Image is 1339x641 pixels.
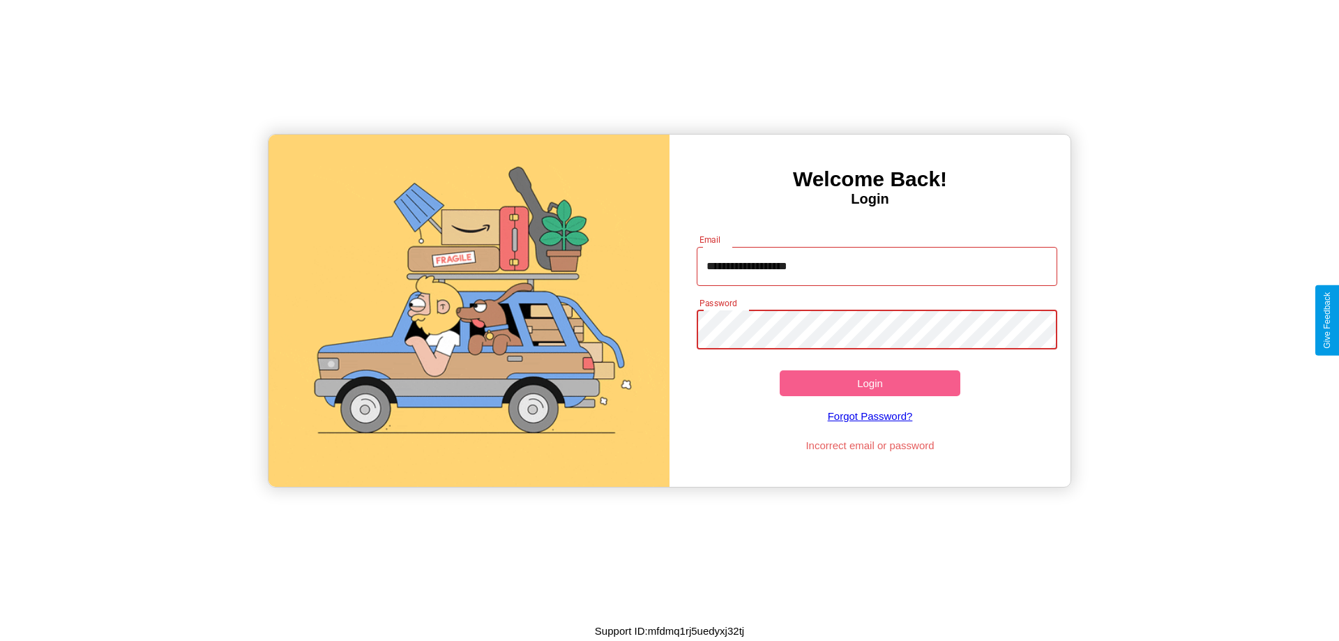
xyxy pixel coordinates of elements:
[699,297,736,309] label: Password
[1322,292,1332,349] div: Give Feedback
[690,436,1051,455] p: Incorrect email or password
[669,167,1071,191] h3: Welcome Back!
[780,370,960,396] button: Login
[669,191,1071,207] h4: Login
[595,621,744,640] p: Support ID: mfdmq1rj5uedyxj32tj
[690,396,1051,436] a: Forgot Password?
[699,234,721,246] label: Email
[268,135,669,487] img: gif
